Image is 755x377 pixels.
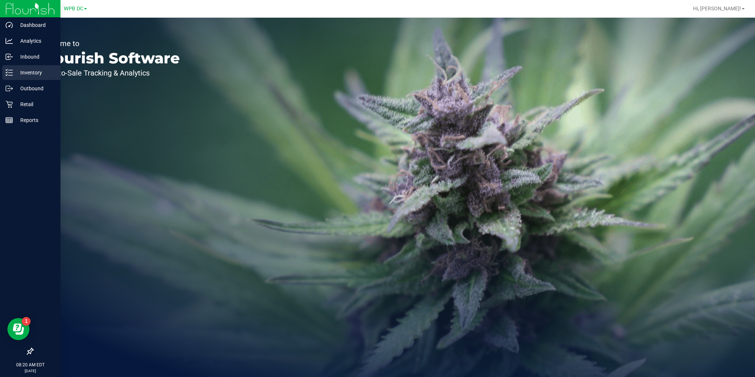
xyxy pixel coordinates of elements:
iframe: Resource center [7,318,29,340]
p: Outbound [13,84,57,93]
span: Hi, [PERSON_NAME]! [693,6,741,11]
inline-svg: Outbound [6,85,13,92]
p: Welcome to [40,40,180,47]
inline-svg: Retail [6,101,13,108]
p: Analytics [13,36,57,45]
inline-svg: Reports [6,116,13,124]
inline-svg: Dashboard [6,21,13,29]
p: Dashboard [13,21,57,29]
inline-svg: Analytics [6,37,13,45]
inline-svg: Inventory [6,69,13,76]
p: Retail [13,100,57,109]
p: 08:20 AM EDT [3,362,57,368]
span: WPB DC [64,6,83,12]
iframe: Resource center unread badge [22,317,31,326]
p: Inbound [13,52,57,61]
p: Flourish Software [40,51,180,66]
p: [DATE] [3,368,57,374]
p: Inventory [13,68,57,77]
p: Reports [13,116,57,125]
inline-svg: Inbound [6,53,13,60]
p: Seed-to-Sale Tracking & Analytics [40,69,180,77]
